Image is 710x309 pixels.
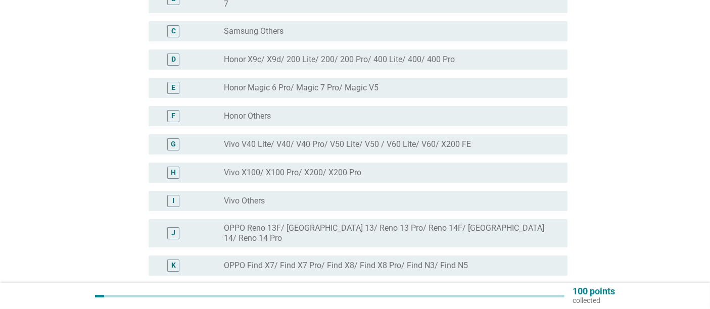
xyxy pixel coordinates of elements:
div: I [172,196,174,207]
div: K [171,261,176,271]
div: E [171,83,175,93]
p: 100 points [573,287,615,296]
div: H [171,168,176,178]
label: Honor Others [224,111,271,121]
label: Vivo Others [224,196,265,206]
label: Vivo X100/ X100 Pro/ X200/ X200 Pro [224,168,361,178]
div: G [171,139,176,150]
label: OPPO Find X7/ Find X7 Pro/ Find X8/ Find X8 Pro/ Find N3/ Find N5 [224,261,468,271]
div: C [171,26,176,37]
div: J [171,228,175,239]
label: Honor Magic 6 Pro/ Magic 7 Pro/ Magic V5 [224,83,378,93]
label: Honor X9c/ X9d/ 200 Lite/ 200/ 200 Pro/ 400 Lite/ 400/ 400 Pro [224,55,455,65]
div: F [171,111,175,122]
div: D [171,55,176,65]
p: collected [573,296,615,305]
label: Samsung Others [224,26,283,36]
label: Vivo V40 Lite/ V40/ V40 Pro/ V50 Lite/ V50 / V60 Lite/ V60/ X200 FE [224,139,471,149]
label: OPPO Reno 13F/ [GEOGRAPHIC_DATA] 13/ Reno 13 Pro/ Reno 14F/ [GEOGRAPHIC_DATA] 14/ Reno 14 Pro [224,223,551,243]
